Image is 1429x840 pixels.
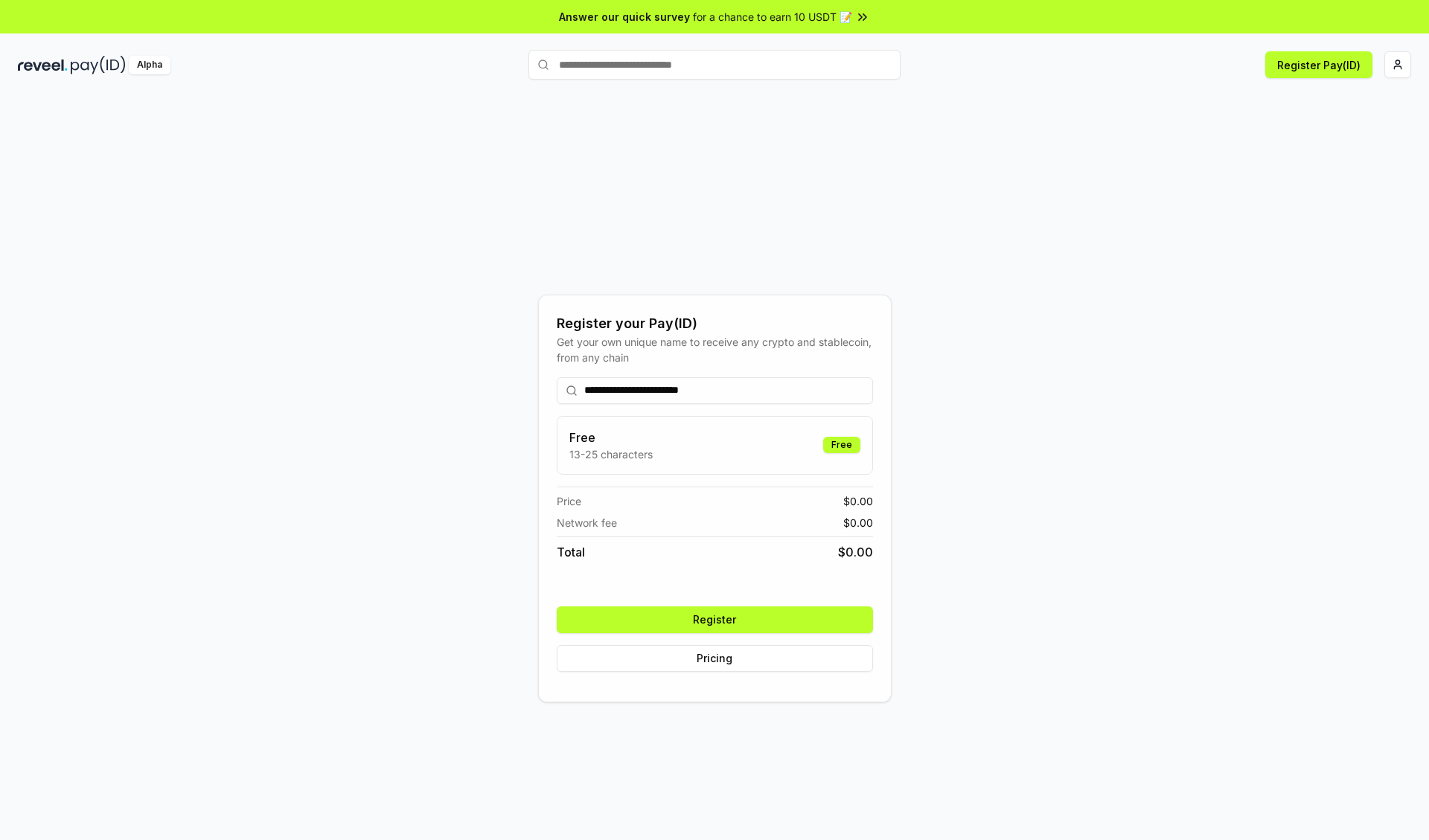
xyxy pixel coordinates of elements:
[557,334,873,365] div: Get your own unique name to receive any crypto and stablecoin, from any chain
[693,9,852,25] span: for a chance to earn 10 USDT 📝
[569,446,653,462] p: 13-25 characters
[71,56,126,74] img: pay_id
[569,429,653,446] h3: Free
[557,543,585,561] span: Total
[843,515,873,530] span: $ 0.00
[129,56,170,74] div: Alpha
[557,606,873,633] button: Register
[557,645,873,672] button: Pricing
[557,313,873,334] div: Register your Pay(ID)
[557,493,581,509] span: Price
[838,543,873,561] span: $ 0.00
[843,493,873,509] span: $ 0.00
[557,515,617,530] span: Network fee
[1265,51,1372,78] button: Register Pay(ID)
[559,9,690,25] span: Answer our quick survey
[823,437,860,453] div: Free
[18,56,68,74] img: reveel_dark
